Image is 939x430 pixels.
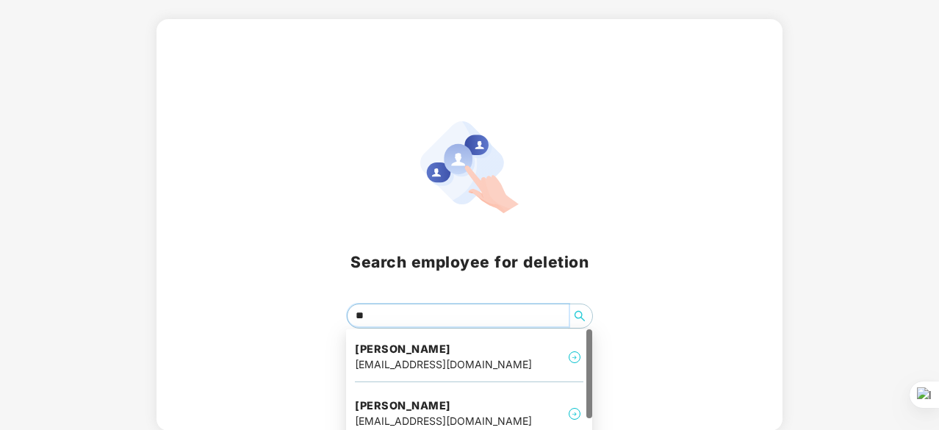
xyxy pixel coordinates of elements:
[568,304,591,328] button: search
[355,398,532,413] h4: [PERSON_NAME]
[355,413,532,429] div: [EMAIL_ADDRESS][DOMAIN_NAME]
[420,121,519,213] img: svg+xml;base64,PHN2ZyB4bWxucz0iaHR0cDovL3d3dy53My5vcmcvMjAwMC9zdmciIHhtbG5zOnhsaW5rPSJodHRwOi8vd3...
[355,356,532,373] div: [EMAIL_ADDRESS][DOMAIN_NAME]
[568,310,591,322] span: search
[566,348,583,366] img: svg+xml;base64,PHN2ZyB4bWxucz0iaHR0cDovL3d3dy53My5vcmcvMjAwMC9zdmciIHdpZHRoPSIyNCIgaGVpZ2h0PSIyNC...
[355,342,532,356] h4: [PERSON_NAME]
[566,405,583,423] img: svg+xml;base64,PHN2ZyB4bWxucz0iaHR0cDovL3d3dy53My5vcmcvMjAwMC9zdmciIHdpZHRoPSIyNCIgaGVpZ2h0PSIyNC...
[174,250,765,274] h2: Search employee for deletion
